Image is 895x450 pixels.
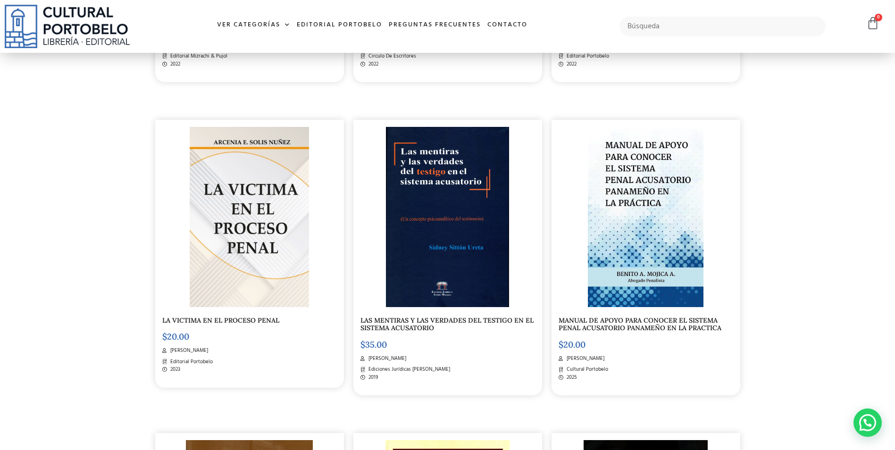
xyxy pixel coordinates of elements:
[214,15,293,35] a: Ver Categorías
[564,60,577,68] span: 2022
[866,17,879,30] a: 0
[360,339,365,350] span: $
[190,127,309,307] img: PORTADA ARCENIA_Mesa de trabajo 1
[366,60,378,68] span: 2022
[366,355,406,363] span: [PERSON_NAME]
[168,52,227,60] span: Editorial Mizrachi & Pujol
[559,339,586,350] bdi: 20.00
[366,374,378,382] span: 2019
[168,358,213,366] span: Editorial Portobelo
[162,331,189,342] bdi: 20.00
[875,14,882,21] span: 0
[484,15,531,35] a: Contacto
[360,339,387,350] bdi: 35.00
[564,366,608,374] span: Cultural Portobelo
[360,316,534,333] a: LAS MENTIRAS Y LAS VERDADES DEL TESTIGO EN EL SISTEMA ACUSATORIO
[386,127,509,307] img: img20240229_12480352
[619,17,826,36] input: Búsqueda
[168,60,180,68] span: 2022
[366,52,416,60] span: Circulo De Escritores
[564,52,609,60] span: Editorial Portobelo
[588,127,704,307] img: Captura de pantalla 2025-07-15 160316
[559,339,563,350] span: $
[293,15,385,35] a: Editorial Portobelo
[559,316,721,333] a: MANUAL DE APOYO PARA CONOCER EL SISTEMA PENAL ACUSATORIO PANAMEÑO EN LA PRACTICA
[564,374,577,382] span: 2025
[162,331,167,342] span: $
[385,15,484,35] a: Preguntas frecuentes
[162,316,279,325] a: LA VICTIMA EN EL PROCESO PENAL
[168,366,180,374] span: 2023
[564,355,604,363] span: [PERSON_NAME]
[366,366,450,374] span: Ediciones Jurídicas [PERSON_NAME]
[168,347,208,355] span: [PERSON_NAME]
